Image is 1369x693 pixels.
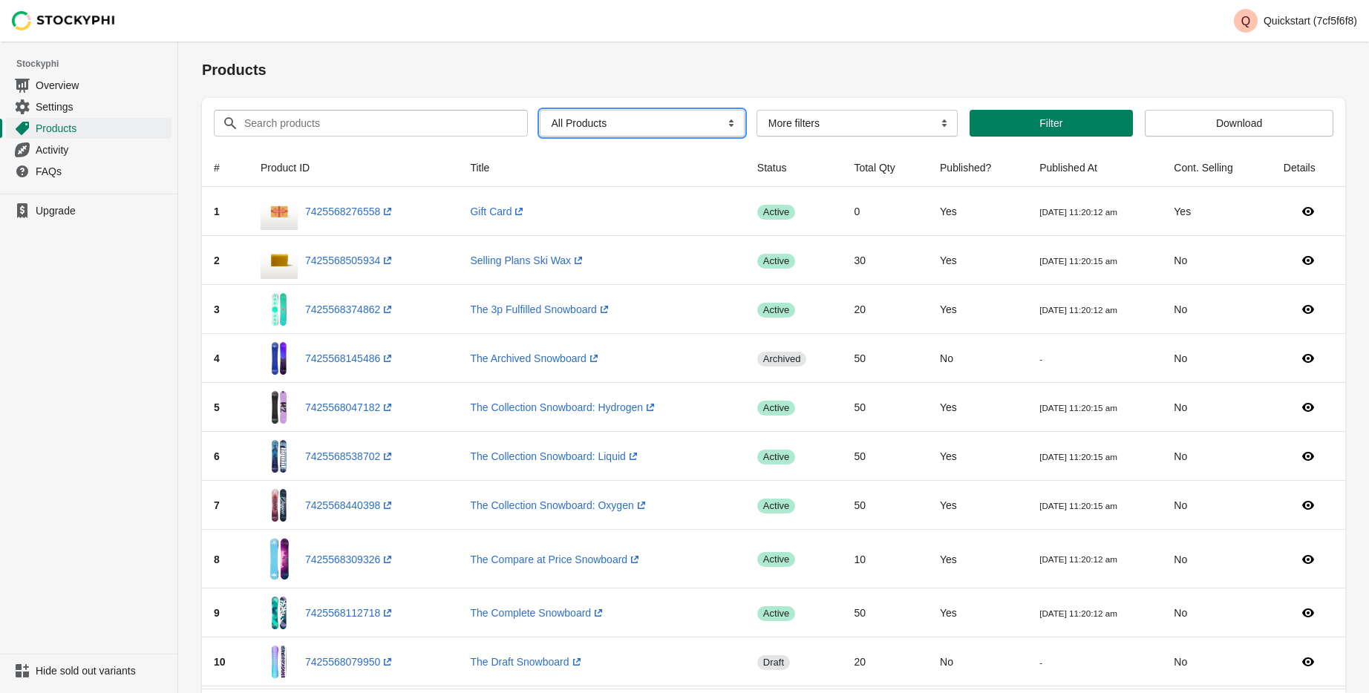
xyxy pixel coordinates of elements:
[1162,432,1272,481] td: No
[36,121,169,136] span: Products
[470,450,640,462] a: The Collection Snowboard: Liquid(opens a new window)
[1039,657,1042,667] small: -
[261,487,298,524] img: Main_d624f226-0a89-4fe1-b333-0d1548b43c06.jpg
[470,352,601,364] a: The Archived Snowboard(opens a new window)
[261,389,298,426] img: Main_0a40b01b-5021-48c1-80d1-aa8ab4876d3d.jpg
[470,656,584,668] a: The Draft Snowboard(opens a new window)
[1039,501,1117,510] small: [DATE] 11:20:15 am
[470,401,658,413] a: The Collection Snowboard: Hydrogen(opens a new window)
[1039,608,1117,618] small: [DATE] 11:20:12 am
[842,481,928,530] td: 50
[842,334,928,383] td: 50
[1162,588,1272,637] td: No
[305,254,395,266] a: 7425568505934(opens a new window)
[928,187,1027,236] td: Yes
[202,148,249,187] th: #
[1162,334,1272,383] td: No
[1145,110,1333,137] button: Download
[1162,285,1272,334] td: No
[305,554,395,565] a: 7425568309326(opens a new window)
[842,637,928,686] td: 20
[214,401,220,413] span: 5
[757,205,795,220] span: active
[757,606,795,621] span: active
[305,401,395,413] a: 7425568047182(opens a new window)
[1228,6,1363,36] button: Avatar with initials QQuickstart (7cf5f6f8)
[214,554,220,565] span: 8
[970,110,1134,137] button: Filter
[214,607,220,619] span: 9
[928,432,1027,481] td: Yes
[928,285,1027,334] td: Yes
[202,59,1345,80] h1: Products
[458,148,745,187] th: Title
[842,236,928,285] td: 30
[36,78,169,93] span: Overview
[1264,15,1357,27] p: Quickstart (7cf5f6f8)
[928,481,1027,530] td: Yes
[1039,207,1117,217] small: [DATE] 11:20:12 am
[16,56,177,71] span: Stockyphi
[842,148,928,187] th: Total Qty
[745,148,843,187] th: Status
[36,142,169,157] span: Activity
[928,588,1027,637] td: Yes
[6,160,171,182] a: FAQs
[842,432,928,481] td: 50
[470,254,586,266] a: Selling Plans Ski Wax(opens a new window)
[842,530,928,588] td: 10
[757,401,795,416] span: active
[261,536,298,582] img: snowboard_sky.png
[261,643,298,680] img: Main_5127218a-8f6c-498f-b489-09242c0fab0a.jpg
[1039,354,1042,364] small: -
[1162,637,1272,686] td: No
[214,450,220,462] span: 6
[261,242,298,279] img: snowboard_wax.png
[757,499,795,513] span: active
[470,554,642,565] a: The Compare at Price Snowboard(opens a new window)
[305,303,395,315] a: 7425568374862(opens a new window)
[757,254,795,269] span: active
[36,99,169,114] span: Settings
[6,117,171,139] a: Products
[1162,148,1272,187] th: Cont. Selling
[249,148,458,187] th: Product ID
[842,285,928,334] td: 20
[470,303,611,315] a: The 3p Fulfilled Snowboard(opens a new window)
[261,438,298,475] img: Main_b13ad453-477c-4ed1-9b43-81f3345adfd6.jpg
[12,11,116,30] img: Stockyphi
[928,148,1027,187] th: Published?
[36,164,169,179] span: FAQs
[1162,481,1272,530] td: No
[757,552,795,567] span: active
[1162,187,1272,236] td: Yes
[261,340,298,377] img: Main_52f8e304-92d9-4a36-82af-50df8fe31c69.jpg
[305,352,395,364] a: 7425568145486(opens a new window)
[1039,256,1117,266] small: [DATE] 11:20:15 am
[6,660,171,681] a: Hide sold out variants
[757,450,795,464] span: active
[1162,383,1272,432] td: No
[757,352,807,367] span: archived
[261,193,298,230] img: gift_card.png
[1272,148,1345,187] th: Details
[842,383,928,432] td: 50
[928,637,1027,686] td: No
[1241,15,1250,27] text: Q
[244,110,501,137] input: Search products
[305,656,395,668] a: 7425568079950(opens a new window)
[757,303,795,318] span: active
[6,96,171,117] a: Settings
[928,530,1027,588] td: Yes
[842,187,928,236] td: 0
[1216,117,1262,129] span: Download
[6,74,171,96] a: Overview
[1027,148,1162,187] th: Published At
[261,291,298,328] img: Main_b9e0da7f-db89-4d41-83f0-7f417b02831d.jpg
[1039,117,1062,129] span: Filter
[261,594,298,631] img: Main_589fc064-24a2-4236-9eaf-13b2bd35d21d.jpg
[305,206,395,217] a: 7425568276558(opens a new window)
[1162,236,1272,285] td: No
[6,139,171,160] a: Activity
[1039,452,1117,462] small: [DATE] 11:20:15 am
